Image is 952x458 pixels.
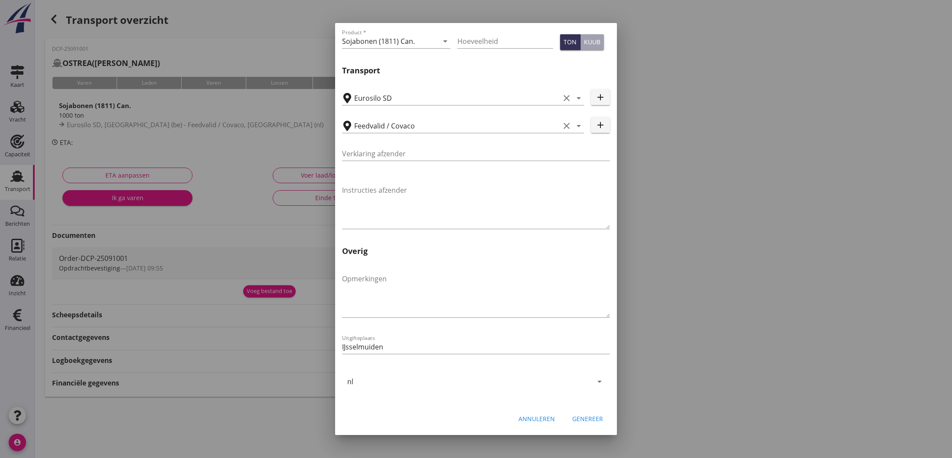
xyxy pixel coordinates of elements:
[342,147,610,161] input: Verklaring afzender
[564,37,577,46] div: ton
[572,414,603,423] div: Genereer
[574,121,584,131] i: arrow_drop_down
[595,120,606,130] i: add
[512,411,562,427] button: Annuleren
[342,34,438,48] input: Product *
[440,36,450,46] i: arrow_drop_down
[561,121,572,131] i: clear
[565,411,610,427] button: Genereer
[342,245,610,257] h2: Overig
[580,34,604,50] button: kuub
[584,37,600,46] div: kuub
[594,376,605,387] i: arrow_drop_down
[457,34,554,48] input: Hoeveelheid
[347,378,353,386] div: nl
[561,93,572,103] i: clear
[560,34,580,50] button: ton
[354,119,560,133] input: Losplaats
[518,414,555,423] div: Annuleren
[574,93,584,103] i: arrow_drop_down
[342,340,610,354] input: Uitgifteplaats
[342,65,610,76] h2: Transport
[354,91,560,105] input: Laadplaats
[342,183,610,229] textarea: Instructies afzender
[342,272,610,317] textarea: Opmerkingen
[595,92,606,102] i: add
